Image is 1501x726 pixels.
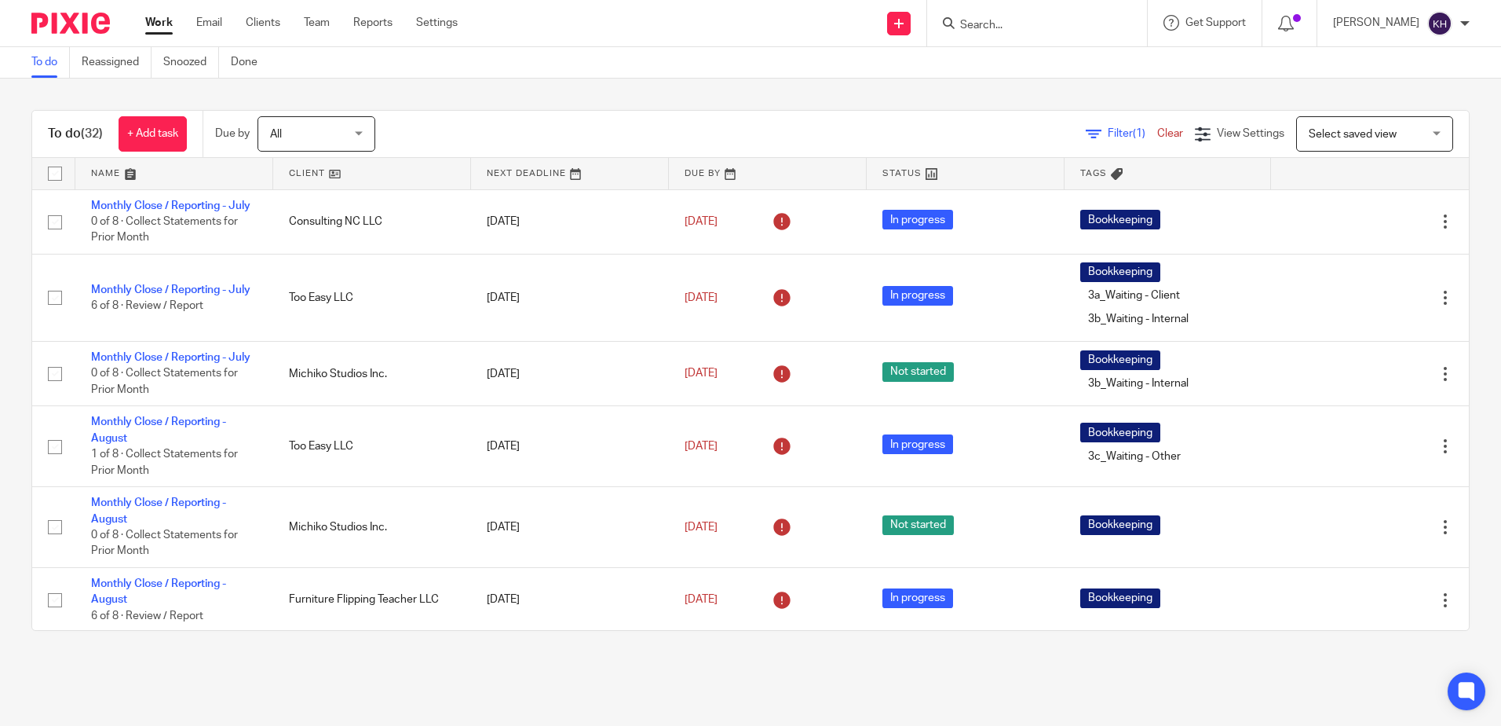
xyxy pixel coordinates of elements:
[91,610,203,621] span: 6 of 8 · Review / Report
[91,352,250,363] a: Monthly Close / Reporting - July
[471,406,669,487] td: [DATE]
[471,189,669,254] td: [DATE]
[1080,169,1107,178] span: Tags
[273,568,471,632] td: Furniture Flipping Teacher LLC
[91,530,238,557] span: 0 of 8 · Collect Statements for Prior Month
[91,578,226,605] a: Monthly Close / Reporting - August
[685,216,718,227] span: [DATE]
[1080,262,1160,282] span: Bookkeeping
[163,47,219,78] a: Snoozed
[1427,11,1452,36] img: svg%3E
[145,15,173,31] a: Work
[882,286,953,306] span: In progress
[91,416,226,443] a: Monthly Close / Reporting - August
[882,210,953,229] span: In progress
[1080,446,1189,466] span: 3c_Waiting - Other
[1080,588,1160,608] span: Bookkeeping
[1217,128,1284,139] span: View Settings
[1080,374,1196,394] span: 3b_Waiting - Internal
[31,47,70,78] a: To do
[215,126,250,141] p: Due by
[471,568,669,632] td: [DATE]
[91,368,238,396] span: 0 of 8 · Collect Statements for Prior Month
[1080,310,1196,329] span: 3b_Waiting - Internal
[91,216,238,244] span: 0 of 8 · Collect Statements for Prior Month
[416,15,458,31] a: Settings
[273,254,471,341] td: Too Easy LLC
[882,588,953,608] span: In progress
[91,497,226,524] a: Monthly Close / Reporting - August
[685,292,718,303] span: [DATE]
[48,126,103,142] h1: To do
[246,15,280,31] a: Clients
[882,434,953,454] span: In progress
[353,15,393,31] a: Reports
[196,15,222,31] a: Email
[685,368,718,379] span: [DATE]
[1133,128,1145,139] span: (1)
[1309,129,1397,140] span: Select saved view
[1185,17,1246,28] span: Get Support
[1080,515,1160,535] span: Bookkeeping
[273,487,471,568] td: Michiko Studios Inc.
[471,254,669,341] td: [DATE]
[304,15,330,31] a: Team
[91,449,238,476] span: 1 of 8 · Collect Statements for Prior Month
[81,127,103,140] span: (32)
[91,284,250,295] a: Monthly Close / Reporting - July
[685,594,718,605] span: [DATE]
[471,487,669,568] td: [DATE]
[1080,350,1160,370] span: Bookkeeping
[1080,210,1160,229] span: Bookkeeping
[882,362,954,382] span: Not started
[959,19,1100,33] input: Search
[31,13,110,34] img: Pixie
[1333,15,1419,31] p: [PERSON_NAME]
[231,47,269,78] a: Done
[685,441,718,452] span: [DATE]
[882,515,954,535] span: Not started
[91,200,250,211] a: Monthly Close / Reporting - July
[273,341,471,405] td: Michiko Studios Inc.
[1157,128,1183,139] a: Clear
[91,300,203,311] span: 6 of 8 · Review / Report
[270,129,282,140] span: All
[273,406,471,487] td: Too Easy LLC
[82,47,152,78] a: Reassigned
[1080,423,1160,442] span: Bookkeeping
[1080,286,1188,306] span: 3a_Waiting - Client
[273,189,471,254] td: Consulting NC LLC
[471,341,669,405] td: [DATE]
[119,116,187,152] a: + Add task
[1108,128,1157,139] span: Filter
[685,522,718,533] span: [DATE]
